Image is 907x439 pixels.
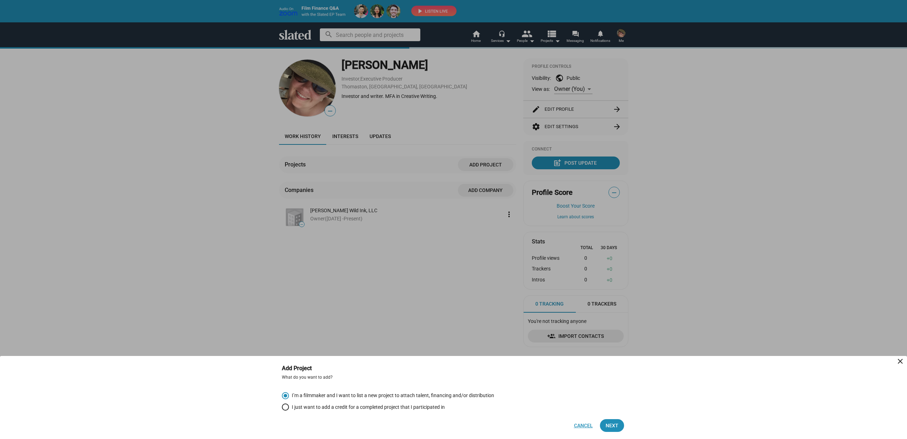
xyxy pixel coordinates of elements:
[600,419,624,432] button: Next
[282,364,625,375] bottom-sheet-header: Add Project
[282,364,322,372] h3: Add Project
[282,375,625,380] div: What do you want to add?
[896,357,905,366] mat-icon: close
[574,419,593,432] span: Cancel
[568,419,599,432] button: Cancel
[606,419,618,432] span: Next
[282,392,625,411] mat-radio-group: Select an option
[289,404,445,411] span: I just want to add a credit for a completed project that I participated in
[289,392,494,399] span: I’m a filmmaker and I want to list a new project to attach talent, financing and/or distribution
